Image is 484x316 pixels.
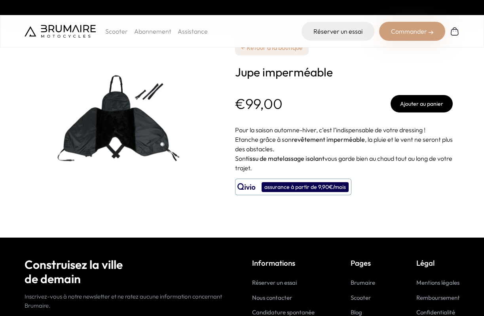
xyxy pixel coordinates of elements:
[25,292,232,310] p: Inscrivez-vous à notre newsletter et ne ratez aucune information concernant Brumaire.
[235,135,453,154] p: Etanche grâce à son , la pluie et le vent ne seront plus des obstacles.
[252,279,297,286] a: Réserver un essai
[235,65,453,79] h1: Jupe imperméable
[235,179,351,195] button: assurance à partir de 9,90€/mois
[351,279,375,286] a: Brumaire
[235,125,453,135] p: Pour la saison automne-hiver, c’est l’indispensable de votre dressing !
[105,27,128,36] p: Scooter
[178,27,208,35] a: Assistance
[391,95,453,112] button: Ajouter au panier
[416,294,460,301] a: Remboursement
[351,308,362,316] a: Blog
[262,182,349,192] div: assurance à partir de 9,90€/mois
[252,257,315,268] p: Informations
[134,27,171,35] a: Abonnement
[429,30,433,35] img: right-arrow-2.png
[252,294,292,301] a: Nous contacter
[379,22,445,41] div: Commander
[351,257,380,268] p: Pages
[450,27,459,36] img: Panier
[25,20,222,218] img: Jupe imperméable
[252,308,315,316] a: Candidature spontanée
[235,96,283,112] p: €99,00
[25,25,96,38] img: Brumaire Motocycles
[25,257,232,286] h2: Construisez la ville de demain
[292,135,365,143] strong: revêtement imperméable
[416,308,455,316] a: Confidentialité
[351,294,371,301] a: Scooter
[237,182,256,192] img: logo qivio
[235,154,453,173] p: Son vous garde bien au chaud tout au long de votre trajet.
[416,279,459,286] a: Mentions légales
[246,154,325,162] strong: tissu de matelassage isolant
[416,257,460,268] p: Légal
[302,22,374,41] a: Réserver un essai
